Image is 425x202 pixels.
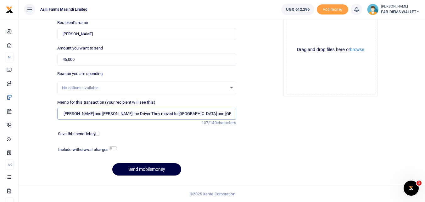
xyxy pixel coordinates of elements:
label: Recipient's name [57,20,88,26]
a: UGX 612,296 [281,4,314,15]
span: characters [217,120,236,125]
span: 1 [417,181,422,186]
label: Save this beneficiary [58,131,96,137]
li: M [5,52,14,62]
small: [PERSON_NAME] [381,4,420,9]
img: profile-user [367,4,378,15]
label: Amount you want to send [57,45,103,51]
a: logo-small logo-large logo-large [6,7,13,12]
li: Toup your wallet [317,4,348,15]
span: Add money [317,4,348,15]
button: browse [350,47,364,52]
label: Reason you are spending [57,71,103,77]
span: Asili Farms Masindi Limited [38,7,90,12]
iframe: Intercom live chat [404,181,419,196]
label: Memo for this transaction (Your recipient will see this) [57,99,155,106]
span: PAR DIEMS WALLET [381,9,420,15]
div: No options available. [62,85,227,91]
img: logo-small [6,6,13,14]
li: Wallet ballance [279,4,317,15]
a: profile-user [PERSON_NAME] PAR DIEMS WALLET [367,4,420,15]
div: Drag and drop files here or [286,47,375,53]
span: 107/140 [202,120,217,125]
h6: Include withdrawal charges [58,147,114,152]
button: Send mobilemoney [112,163,181,176]
a: Add money [317,7,348,11]
li: Ac [5,159,14,170]
div: File Uploader [283,3,378,97]
input: Loading name... [57,28,236,40]
input: UGX [57,54,236,66]
span: UGX 612,296 [286,6,310,13]
input: Enter extra information [57,108,236,120]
